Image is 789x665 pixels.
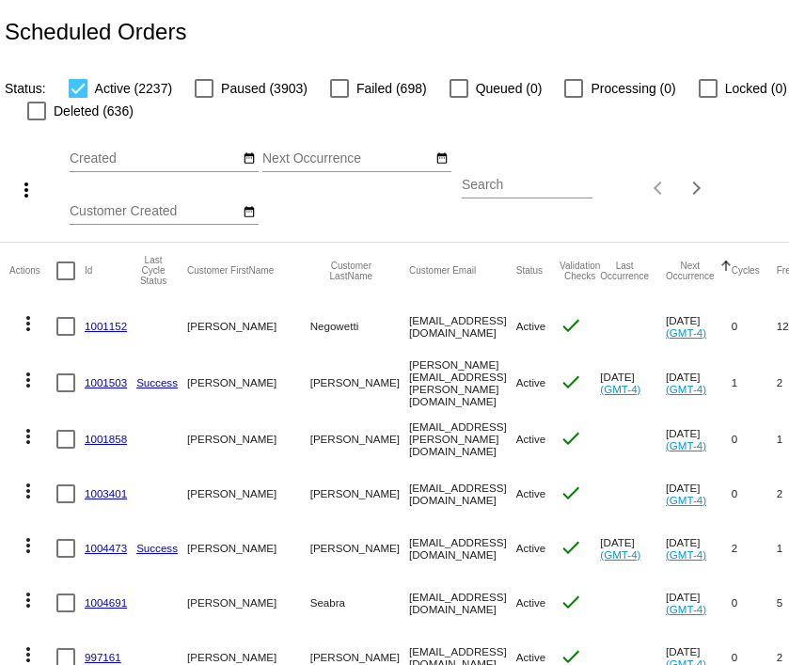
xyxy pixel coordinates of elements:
[17,312,39,335] mat-icon: more_vert
[187,467,310,521] mat-cell: [PERSON_NAME]
[666,299,732,354] mat-cell: [DATE]
[187,521,310,576] mat-cell: [PERSON_NAME]
[70,204,239,219] input: Customer Created
[732,354,777,412] mat-cell: 1
[560,243,600,299] mat-header-cell: Validation Checks
[17,534,39,557] mat-icon: more_vert
[5,19,186,45] h2: Scheduled Orders
[5,81,46,96] span: Status:
[70,151,239,166] input: Created
[409,576,516,630] mat-cell: [EMAIL_ADDRESS][DOMAIN_NAME]
[640,169,678,207] button: Previous page
[356,77,427,100] span: Failed (698)
[666,548,706,561] a: (GMT-4)
[85,487,127,499] a: 1003401
[85,596,127,609] a: 1004691
[732,467,777,521] mat-cell: 0
[560,314,582,337] mat-icon: check
[243,151,256,166] mat-icon: date_range
[409,299,516,354] mat-cell: [EMAIL_ADDRESS][DOMAIN_NAME]
[516,320,546,332] span: Active
[732,265,760,277] button: Change sorting for Cycles
[560,482,582,504] mat-icon: check
[600,548,640,561] a: (GMT-4)
[666,494,706,506] a: (GMT-4)
[85,265,92,277] button: Change sorting for Id
[600,354,666,412] mat-cell: [DATE]
[409,467,516,521] mat-cell: [EMAIL_ADDRESS][DOMAIN_NAME]
[221,77,308,100] span: Paused (3903)
[136,255,170,286] button: Change sorting for LastProcessingCycleId
[136,376,178,388] a: Success
[262,151,432,166] input: Next Occurrence
[310,521,409,576] mat-cell: [PERSON_NAME]
[15,179,38,201] mat-icon: more_vert
[732,412,777,467] mat-cell: 0
[462,178,592,193] input: Search
[85,542,127,554] a: 1004473
[560,536,582,559] mat-icon: check
[187,354,310,412] mat-cell: [PERSON_NAME]
[560,371,582,393] mat-icon: check
[516,651,546,663] span: Active
[17,369,39,391] mat-icon: more_vert
[560,591,582,613] mat-icon: check
[666,354,732,412] mat-cell: [DATE]
[666,383,706,395] a: (GMT-4)
[187,265,274,277] button: Change sorting for CustomerFirstName
[516,542,546,554] span: Active
[560,427,582,450] mat-icon: check
[136,542,178,554] a: Success
[666,326,706,339] a: (GMT-4)
[666,576,732,630] mat-cell: [DATE]
[435,151,449,166] mat-icon: date_range
[591,77,675,100] span: Processing (0)
[310,261,392,281] button: Change sorting for CustomerLastName
[725,77,787,100] span: Locked (0)
[409,521,516,576] mat-cell: [EMAIL_ADDRESS][DOMAIN_NAME]
[678,169,716,207] button: Next page
[243,205,256,220] mat-icon: date_range
[666,603,706,615] a: (GMT-4)
[17,425,39,448] mat-icon: more_vert
[85,320,127,332] a: 1001152
[600,261,649,281] button: Change sorting for LastOccurrenceUtc
[516,433,546,445] span: Active
[732,576,777,630] mat-cell: 0
[516,265,543,277] button: Change sorting for Status
[310,354,409,412] mat-cell: [PERSON_NAME]
[187,412,310,467] mat-cell: [PERSON_NAME]
[516,596,546,609] span: Active
[666,439,706,451] a: (GMT-4)
[516,487,546,499] span: Active
[9,243,56,299] mat-header-cell: Actions
[600,521,666,576] mat-cell: [DATE]
[409,265,476,277] button: Change sorting for CustomerEmail
[85,651,121,663] a: 997161
[85,376,127,388] a: 1001503
[187,299,310,354] mat-cell: [PERSON_NAME]
[54,100,134,122] span: Deleted (636)
[666,467,732,521] mat-cell: [DATE]
[409,412,516,467] mat-cell: [EMAIL_ADDRESS][PERSON_NAME][DOMAIN_NAME]
[310,299,409,354] mat-cell: Negowetti
[732,299,777,354] mat-cell: 0
[409,354,516,412] mat-cell: [PERSON_NAME][EMAIL_ADDRESS][PERSON_NAME][DOMAIN_NAME]
[666,412,732,467] mat-cell: [DATE]
[310,467,409,521] mat-cell: [PERSON_NAME]
[732,521,777,576] mat-cell: 2
[666,521,732,576] mat-cell: [DATE]
[666,261,715,281] button: Change sorting for NextOccurrenceUtc
[85,433,127,445] a: 1001858
[17,589,39,611] mat-icon: more_vert
[187,576,310,630] mat-cell: [PERSON_NAME]
[476,77,543,100] span: Queued (0)
[95,77,172,100] span: Active (2237)
[17,480,39,502] mat-icon: more_vert
[310,412,409,467] mat-cell: [PERSON_NAME]
[310,576,409,630] mat-cell: Seabra
[600,383,640,395] a: (GMT-4)
[516,376,546,388] span: Active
